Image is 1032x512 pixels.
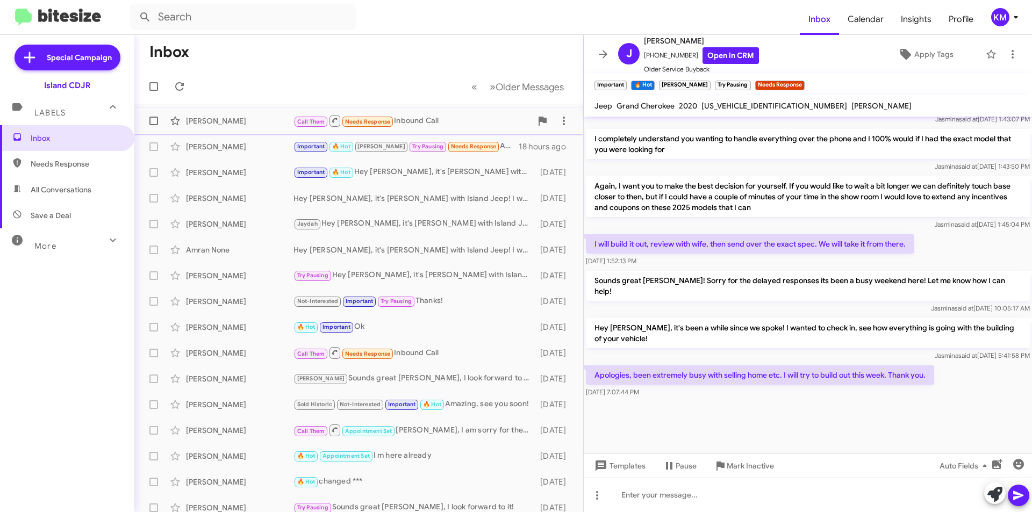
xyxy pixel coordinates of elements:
span: Important [322,323,350,330]
span: Labels [34,108,66,118]
span: Calendar [839,4,892,35]
div: Hey [PERSON_NAME], it's [PERSON_NAME] with Island Auto group! I wanted to check in and see if you... [293,269,535,282]
span: Important [297,143,325,150]
span: Apply Tags [914,45,954,64]
button: Mark Inactive [705,456,783,475]
div: [PERSON_NAME], I am sorry for the late response! Absolutely, we have some of the new models that ... [293,423,535,437]
div: [PERSON_NAME] [186,116,293,126]
div: [DATE] [535,219,575,229]
div: [PERSON_NAME] [186,348,293,358]
span: Needs Response [345,350,391,357]
button: Auto Fields [931,456,1000,475]
span: [DATE] 7:07:44 PM [586,388,639,396]
div: [DATE] [535,425,575,436]
span: Grand Cherokee [617,101,675,111]
div: [PERSON_NAME] [186,399,293,410]
div: [DATE] [535,244,575,255]
span: Try Pausing [381,298,412,305]
small: Needs Response [755,81,805,90]
div: Ok [293,321,535,333]
span: Sold Historic [297,401,333,408]
span: said at [955,304,973,312]
p: Again, I want you to make the best decision for yourself. If you would like to wait a bit longer ... [586,176,1030,217]
span: 🔥 Hot [297,478,316,485]
h1: Inbox [149,44,189,61]
span: [PERSON_NAME] [851,101,912,111]
span: Jaydah [297,220,318,227]
span: Call Them [297,350,325,357]
span: 🔥 Hot [332,169,350,176]
span: [DATE] 1:52:13 PM [586,257,636,265]
div: [PERSON_NAME] [186,296,293,307]
button: Next [483,76,570,98]
button: Templates [584,456,654,475]
span: Mark Inactive [727,456,774,475]
a: Profile [940,4,982,35]
div: [PERSON_NAME] [186,167,293,178]
span: Older Messages [496,81,564,93]
span: Try Pausing [412,143,443,150]
span: J [626,45,632,62]
span: Inbox [31,133,122,143]
a: Inbox [800,4,839,35]
div: [DATE] [535,451,575,461]
div: [DATE] [535,270,575,281]
div: [DATE] [535,296,575,307]
div: [PERSON_NAME] [186,451,293,461]
span: Important [388,401,416,408]
span: Special Campaign [47,52,112,63]
span: [PHONE_NUMBER] [644,47,759,64]
div: Island CDJR [44,80,91,91]
span: [PERSON_NAME] [644,34,759,47]
div: Amazing, see you soon! [293,398,535,410]
div: [PERSON_NAME] [186,425,293,436]
span: Jasmina [DATE] 1:43:50 PM [935,162,1030,170]
button: Previous [465,76,484,98]
span: said at [958,162,977,170]
span: [US_VEHICLE_IDENTIFICATION_NUMBER] [701,101,847,111]
div: Hey [PERSON_NAME], it's [PERSON_NAME] with Island Jeep! I wanted to check in and see if you had g... [293,244,535,255]
span: Call Them [297,428,325,435]
span: Not-Interested [340,401,381,408]
span: Appointment Set [322,452,370,459]
span: More [34,241,56,251]
span: Call Them [297,118,325,125]
span: Important [297,169,325,176]
a: Special Campaign [15,45,120,70]
p: I will build it out, review with wife, then send over the exact spec. We will take it from there. [586,234,914,254]
span: Jasmina [DATE] 5:41:58 PM [935,351,1030,359]
small: Important [594,81,627,90]
div: [PERSON_NAME] [186,219,293,229]
span: 2020 [679,101,697,111]
small: Try Pausing [715,81,750,90]
span: Needs Response [345,118,391,125]
span: Not-Interested [297,298,339,305]
span: » [490,80,496,93]
span: Needs Response [451,143,497,150]
div: [DATE] [535,167,575,178]
span: Save a Deal [31,210,71,221]
small: 🔥 Hot [631,81,654,90]
span: said at [958,220,977,228]
span: Auto Fields [940,456,991,475]
a: Insights [892,4,940,35]
div: [PERSON_NAME] [186,193,293,204]
span: Try Pausing [297,504,328,511]
span: [PERSON_NAME] [357,143,405,150]
span: Templates [592,456,646,475]
div: Inbound Call [293,346,535,359]
button: KM [982,8,1020,26]
span: [PERSON_NAME] [297,375,345,382]
span: Jasmina [DATE] 1:43:07 PM [935,115,1030,123]
span: Older Service Buyback [644,64,759,75]
p: Apologies, been extremely busy with selling home etc. I will try to build out this week. Thank you. [586,365,934,385]
div: Inbound Call [293,114,532,127]
span: Needs Response [31,158,122,169]
span: 🔥 Hot [423,401,441,408]
span: All Conversations [31,184,91,195]
span: 🔥 Hot [297,452,316,459]
div: [DATE] [535,373,575,384]
span: « [471,80,477,93]
div: 18 hours ago [519,141,575,152]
